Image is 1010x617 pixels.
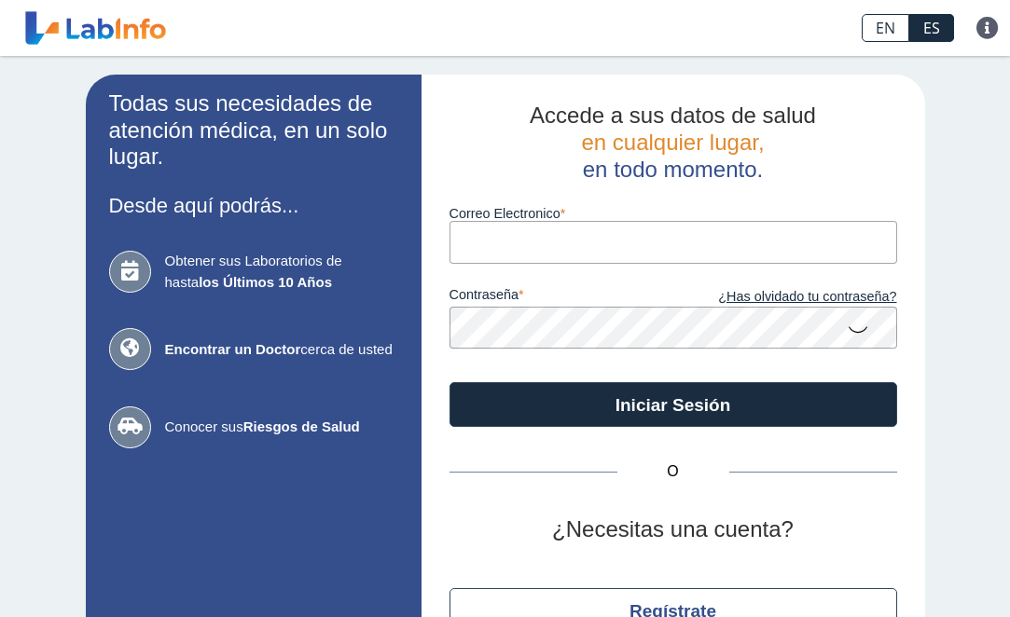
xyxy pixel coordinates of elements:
[450,516,897,543] h2: ¿Necesitas una cuenta?
[673,287,897,308] a: ¿Has olvidado tu contraseña?
[583,157,763,182] span: en todo momento.
[165,341,301,357] b: Encontrar un Doctor
[862,14,909,42] a: EN
[617,460,729,483] span: O
[243,418,360,434] b: Riesgos de Salud
[109,194,398,217] h3: Desde aquí podrás...
[109,90,398,171] h2: Todas sus necesidades de atención médica, en un solo lugar.
[199,274,332,290] b: los Últimos 10 Años
[165,251,398,293] span: Obtener sus Laboratorios de hasta
[165,339,398,361] span: cerca de usted
[450,287,673,308] label: contraseña
[450,206,897,221] label: Correo Electronico
[450,382,897,427] button: Iniciar Sesión
[909,14,954,42] a: ES
[165,417,398,438] span: Conocer sus
[530,103,816,128] span: Accede a sus datos de salud
[581,130,764,155] span: en cualquier lugar,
